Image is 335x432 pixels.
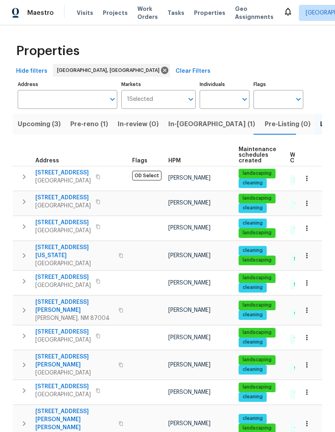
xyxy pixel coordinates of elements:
span: Projects [103,9,128,17]
span: [STREET_ADDRESS][PERSON_NAME][PERSON_NAME] [35,407,114,432]
span: [STREET_ADDRESS] [35,194,91,202]
span: cleaning [239,415,266,422]
span: 5 Done [291,256,314,262]
span: cleaning [239,366,266,373]
div: [GEOGRAPHIC_DATA], [GEOGRAPHIC_DATA] [53,64,170,77]
span: [STREET_ADDRESS] [35,169,91,177]
button: Clear Filters [172,64,214,79]
span: cleaning [239,311,266,318]
span: cleaning [239,220,266,227]
button: Open [239,94,250,105]
span: [PERSON_NAME] [168,175,210,181]
span: [PERSON_NAME] [168,362,210,368]
span: Properties [16,47,80,55]
span: [PERSON_NAME] [168,307,210,313]
span: landscaping [239,425,275,432]
span: Geo Assignments [235,5,274,21]
span: Tasks [167,10,184,16]
span: 1 Selected [127,96,153,103]
span: Clear Filters [176,66,210,76]
span: Maintenance schedules created [239,147,276,164]
span: [GEOGRAPHIC_DATA] [35,336,91,344]
span: Properties [194,9,225,17]
span: [STREET_ADDRESS][PERSON_NAME] [35,298,114,314]
span: [PERSON_NAME] [168,335,210,340]
span: 7 Done [291,202,314,209]
button: Open [293,94,304,105]
span: OD Select [132,171,161,180]
span: Upcoming (3) [18,119,61,130]
span: [STREET_ADDRESS][US_STATE] [35,244,114,260]
span: cleaning [239,284,266,291]
span: landscaping [239,329,275,336]
span: [STREET_ADDRESS][PERSON_NAME] [35,353,114,369]
span: cleaning [239,393,266,400]
span: 29 Done [291,177,317,184]
span: [GEOGRAPHIC_DATA] [35,202,91,210]
span: [GEOGRAPHIC_DATA] [35,391,91,399]
span: [PERSON_NAME] [168,421,210,426]
button: Open [107,94,118,105]
span: [STREET_ADDRESS] [35,219,91,227]
span: [STREET_ADDRESS] [35,328,91,336]
span: 7 Done [291,336,314,343]
span: Maestro [27,9,54,17]
span: [PERSON_NAME] [168,225,210,231]
label: Individuals [200,82,249,87]
span: landscaping [239,170,275,177]
span: In-[GEOGRAPHIC_DATA] (1) [168,119,255,130]
span: Pre-Listing (0) [265,119,310,130]
span: [PERSON_NAME] [168,280,210,286]
button: Open [185,94,196,105]
span: landscaping [239,302,275,309]
span: [GEOGRAPHIC_DATA], [GEOGRAPHIC_DATA] [57,66,163,74]
span: HPM [168,158,181,164]
label: Flags [253,82,303,87]
span: landscaping [239,274,275,281]
span: [GEOGRAPHIC_DATA] [35,281,91,289]
span: Address [35,158,59,164]
span: In-review (0) [118,119,159,130]
span: cleaning [239,247,266,254]
span: landscaping [239,229,275,236]
label: Address [18,82,117,87]
span: cleaning [239,205,266,211]
span: 7 Done [291,227,314,233]
span: 7 Done [291,391,314,397]
span: [STREET_ADDRESS] [35,273,91,281]
button: Hide filters [13,64,51,79]
span: Flags [132,158,147,164]
span: cleaning [239,339,266,346]
span: landscaping [239,195,275,202]
span: landscaping [239,257,275,264]
label: Markets [121,82,196,87]
span: 9 Done [291,365,314,372]
span: [PERSON_NAME], NM 87004 [35,314,114,322]
span: Pre-reno (1) [70,119,108,130]
span: [GEOGRAPHIC_DATA] [35,260,114,268]
span: cleaning [239,180,266,186]
span: Visits [77,9,93,17]
span: [GEOGRAPHIC_DATA] [35,177,91,185]
span: [GEOGRAPHIC_DATA] [35,227,91,235]
span: [PERSON_NAME] [168,253,210,258]
span: 5 Done [291,281,314,288]
span: [PERSON_NAME] [168,389,210,395]
span: Work Orders [137,5,158,21]
span: Hide filters [16,66,47,76]
span: landscaping [239,384,275,391]
span: 9 Done [291,310,314,317]
span: landscaping [239,356,275,363]
span: 4 Done [291,424,315,430]
span: [STREET_ADDRESS] [35,383,91,391]
span: [PERSON_NAME] [168,200,210,206]
span: [GEOGRAPHIC_DATA] [35,369,114,377]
